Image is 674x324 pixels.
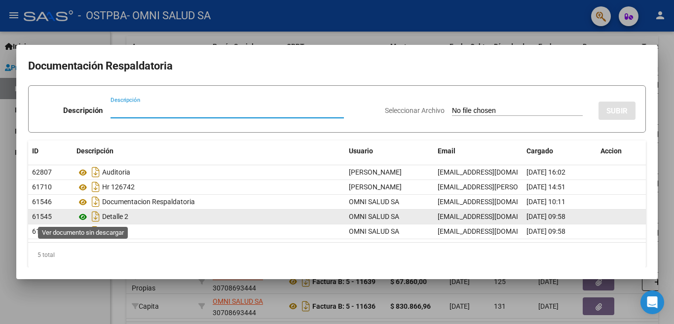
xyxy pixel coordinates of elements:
[32,168,52,176] span: 62807
[76,179,341,195] div: Hr 126742
[600,147,622,155] span: Accion
[597,141,646,162] datatable-header-cell: Accion
[349,198,399,206] span: OMNI SALUD SA
[526,198,565,206] span: [DATE] 10:11
[640,290,664,314] div: Open Intercom Messenger
[89,209,102,224] i: Descargar documento
[76,147,113,155] span: Descripción
[89,164,102,180] i: Descargar documento
[32,198,52,206] span: 61546
[89,223,102,239] i: Descargar documento
[349,227,399,235] span: OMNI SALUD SA
[349,168,402,176] span: [PERSON_NAME]
[89,194,102,210] i: Descargar documento
[438,213,547,220] span: [EMAIL_ADDRESS][DOMAIN_NAME]
[89,179,102,195] i: Descargar documento
[385,107,445,114] span: Seleccionar Archivo
[32,147,38,155] span: ID
[438,147,455,155] span: Email
[76,164,341,180] div: Auditoria
[28,243,646,267] div: 5 total
[438,198,547,206] span: [EMAIL_ADDRESS][DOMAIN_NAME]
[32,227,52,235] span: 61544
[76,194,341,210] div: Documentacion Respaldatoria
[349,183,402,191] span: [PERSON_NAME]
[76,223,341,239] div: Detalle 1
[438,183,600,191] span: [EMAIL_ADDRESS][PERSON_NAME][DOMAIN_NAME]
[32,213,52,220] span: 61545
[76,209,341,224] div: Detalle 2
[526,213,565,220] span: [DATE] 09:58
[73,141,345,162] datatable-header-cell: Descripción
[32,183,52,191] span: 61710
[526,147,553,155] span: Cargado
[345,141,434,162] datatable-header-cell: Usuario
[599,102,636,120] button: SUBIR
[523,141,597,162] datatable-header-cell: Cargado
[28,57,646,75] h2: Documentación Respaldatoria
[606,107,628,115] span: SUBIR
[63,105,103,116] p: Descripción
[438,168,547,176] span: [EMAIL_ADDRESS][DOMAIN_NAME]
[349,213,399,220] span: OMNI SALUD SA
[526,183,565,191] span: [DATE] 14:51
[349,147,373,155] span: Usuario
[526,227,565,235] span: [DATE] 09:58
[28,141,73,162] datatable-header-cell: ID
[434,141,523,162] datatable-header-cell: Email
[526,168,565,176] span: [DATE] 16:02
[438,227,547,235] span: [EMAIL_ADDRESS][DOMAIN_NAME]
